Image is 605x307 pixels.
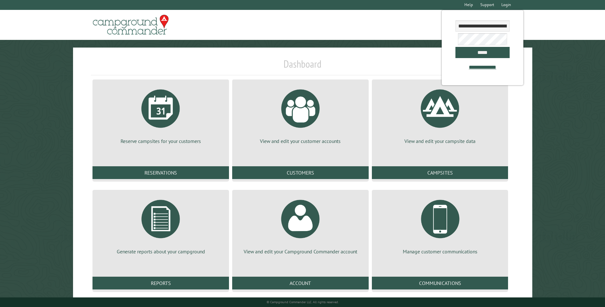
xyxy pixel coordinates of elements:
[380,138,501,145] p: View and edit your campsite data
[372,166,508,179] a: Campsites
[380,195,501,255] a: Manage customer communications
[232,166,369,179] a: Customers
[91,12,171,37] img: Campground Commander
[91,58,514,75] h1: Dashboard
[100,85,221,145] a: Reserve campsites for your customers
[92,277,229,289] a: Reports
[240,138,361,145] p: View and edit your customer accounts
[240,248,361,255] p: View and edit your Campground Commander account
[267,300,339,304] small: © Campground Commander LLC. All rights reserved.
[240,85,361,145] a: View and edit your customer accounts
[100,138,221,145] p: Reserve campsites for your customers
[240,195,361,255] a: View and edit your Campground Commander account
[100,195,221,255] a: Generate reports about your campground
[100,248,221,255] p: Generate reports about your campground
[372,277,508,289] a: Communications
[380,85,501,145] a: View and edit your campsite data
[380,248,501,255] p: Manage customer communications
[92,166,229,179] a: Reservations
[232,277,369,289] a: Account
